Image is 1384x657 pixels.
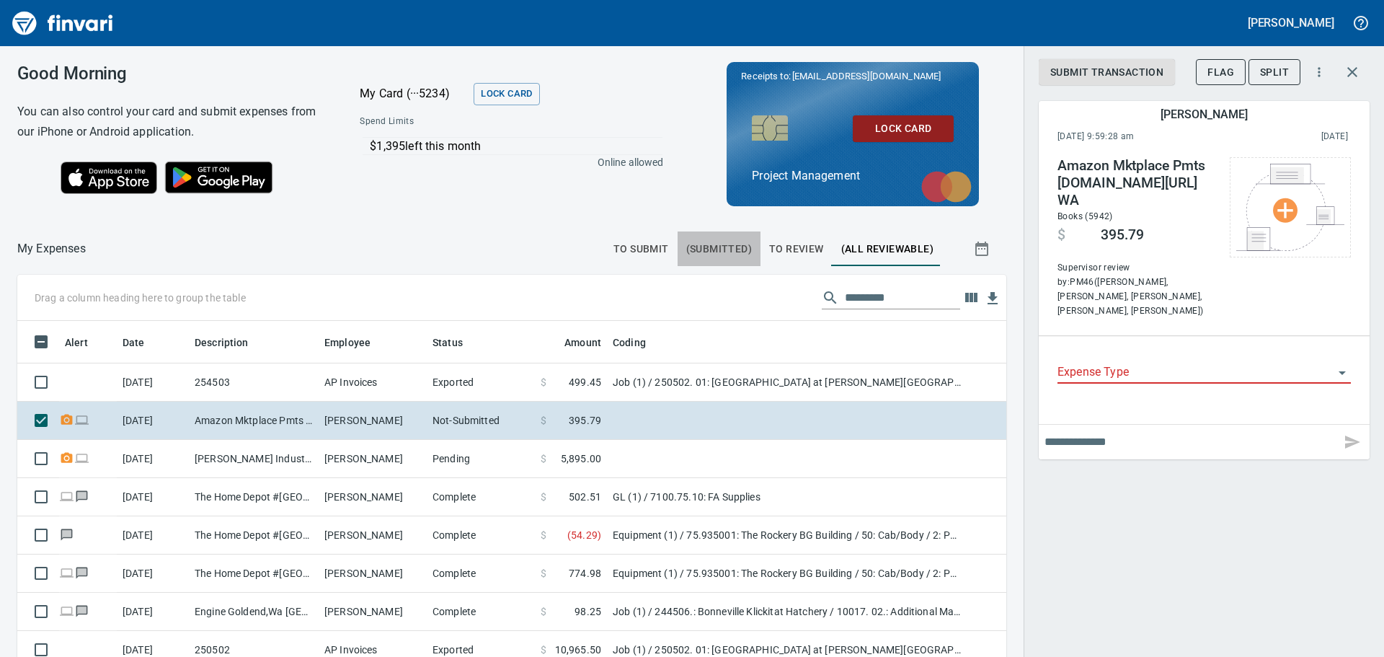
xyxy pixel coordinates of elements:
[427,593,535,631] td: Complete
[541,490,546,504] span: $
[1248,15,1334,30] h5: [PERSON_NAME]
[74,492,89,501] span: Has messages
[569,413,601,428] span: 395.79
[1260,63,1289,81] span: Split
[35,291,246,305] p: Drag a column heading here to group the table
[561,451,601,466] span: 5,895.00
[613,240,669,258] span: To Submit
[752,167,954,185] p: Project Management
[569,375,601,389] span: 499.45
[791,69,942,83] span: [EMAIL_ADDRESS][DOMAIN_NAME]
[195,334,249,351] span: Description
[541,528,546,542] span: $
[189,440,319,478] td: [PERSON_NAME] Industr Davidson NC
[541,451,546,466] span: $
[1303,56,1335,88] button: More
[59,530,74,539] span: Has messages
[189,516,319,555] td: The Home Depot #[GEOGRAPHIC_DATA]
[1050,63,1163,81] span: Submit Transaction
[59,568,74,578] span: Online transaction
[613,334,665,351] span: Coding
[1057,261,1215,319] span: Supervisor review by: PM46 ([PERSON_NAME], [PERSON_NAME], [PERSON_NAME], [PERSON_NAME], [PERSON_N...
[432,334,482,351] span: Status
[1057,157,1215,209] h4: Amazon Mktplace Pmts [DOMAIN_NAME][URL] WA
[157,154,281,201] img: Get it on Google Play
[117,516,189,555] td: [DATE]
[17,240,86,257] nav: breadcrumb
[348,155,663,169] p: Online allowed
[195,334,267,351] span: Description
[117,593,189,631] td: [DATE]
[74,568,89,578] span: Has messages
[864,120,942,138] span: Lock Card
[960,287,982,309] button: Choose columns to display
[427,363,535,402] td: Exported
[1236,164,1344,251] img: Select file
[474,83,539,105] button: Lock Card
[59,454,74,463] span: Receipt Required
[9,6,117,40] img: Finvari
[427,440,535,478] td: Pending
[1196,59,1246,86] button: Flag
[123,334,145,351] span: Date
[1207,63,1234,81] span: Flag
[427,402,535,440] td: Not-Submitted
[427,516,535,555] td: Complete
[982,288,1003,309] button: Download Table
[541,413,546,428] span: $
[1057,130,1228,144] span: [DATE] 9:59:28 am
[74,607,89,616] span: Has messages
[769,240,824,258] span: To Review
[360,85,468,102] p: My Card (···5234)
[59,492,74,501] span: Online transaction
[607,516,967,555] td: Equipment (1) / 75.935001: The Rockery BG Building / 50: Cab/Body / 2: Parts/Other
[607,478,967,516] td: GL (1) / 7100.75.10: FA Supplies
[65,334,88,351] span: Alert
[370,138,662,155] p: $1,395 left this month
[432,334,463,351] span: Status
[569,490,601,504] span: 502.51
[319,555,427,593] td: [PERSON_NAME]
[607,363,967,402] td: Job (1) / 250502. 01: [GEOGRAPHIC_DATA] at [PERSON_NAME][GEOGRAPHIC_DATA] Structures / 911140. 02...
[1161,107,1247,122] h5: [PERSON_NAME]
[123,334,164,351] span: Date
[117,555,189,593] td: [DATE]
[117,478,189,516] td: [DATE]
[360,115,537,129] span: Spend Limits
[324,334,389,351] span: Employee
[17,240,86,257] p: My Expenses
[555,643,601,657] span: 10,965.50
[1057,211,1113,221] span: Books (5942)
[189,363,319,402] td: 254503
[319,516,427,555] td: [PERSON_NAME]
[1332,363,1352,383] button: Open
[686,240,752,258] span: (Submitted)
[1244,12,1338,34] button: [PERSON_NAME]
[1228,130,1348,144] span: This charge was settled by the merchant and appears on the 2025/08/23 statement.
[607,555,967,593] td: Equipment (1) / 75.935001: The Rockery BG Building / 50: Cab/Body / 2: Parts/Other
[319,402,427,440] td: [PERSON_NAME]
[17,63,324,84] h3: Good Morning
[1335,425,1370,459] span: This will send this message to the employee, notifying them about it if possible. To just make an...
[1057,226,1065,244] span: $
[853,115,954,142] button: Lock Card
[1335,55,1370,89] button: Close transaction
[319,363,427,402] td: AP Invoices
[546,334,601,351] span: Amount
[324,334,371,351] span: Employee
[59,415,74,425] span: Receipt Required
[1039,59,1175,86] button: Submit Transaction
[564,334,601,351] span: Amount
[117,440,189,478] td: [DATE]
[189,478,319,516] td: The Home Depot #[GEOGRAPHIC_DATA]
[74,454,89,463] span: Online transaction
[189,402,319,440] td: Amazon Mktplace Pmts [DOMAIN_NAME][URL] WA
[189,555,319,593] td: The Home Depot #[GEOGRAPHIC_DATA]
[319,440,427,478] td: [PERSON_NAME]
[741,69,964,84] p: Receipts to:
[541,566,546,581] span: $
[960,232,1006,266] button: Show transactions within a particular date range
[1101,226,1144,244] span: 395.79
[841,240,933,258] span: (All Reviewable)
